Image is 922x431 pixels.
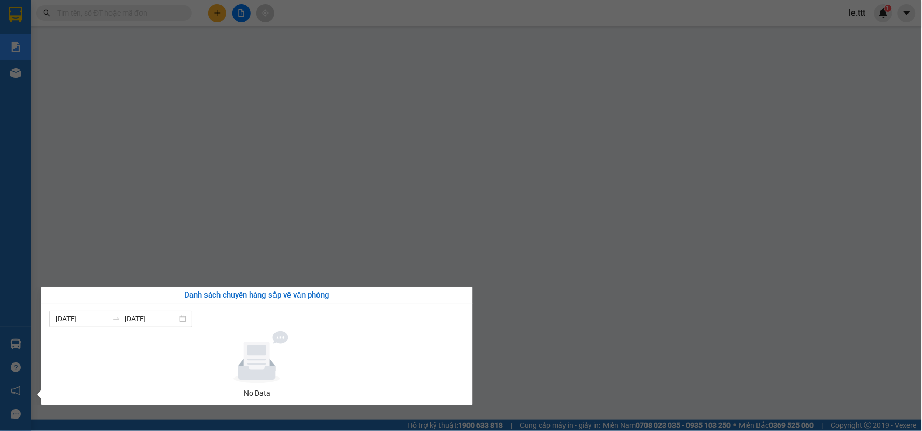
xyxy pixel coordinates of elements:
[112,315,120,323] span: swap-right
[56,313,108,325] input: Từ ngày
[125,313,177,325] input: Đến ngày
[49,289,464,302] div: Danh sách chuyến hàng sắp về văn phòng
[53,387,460,399] div: No Data
[112,315,120,323] span: to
